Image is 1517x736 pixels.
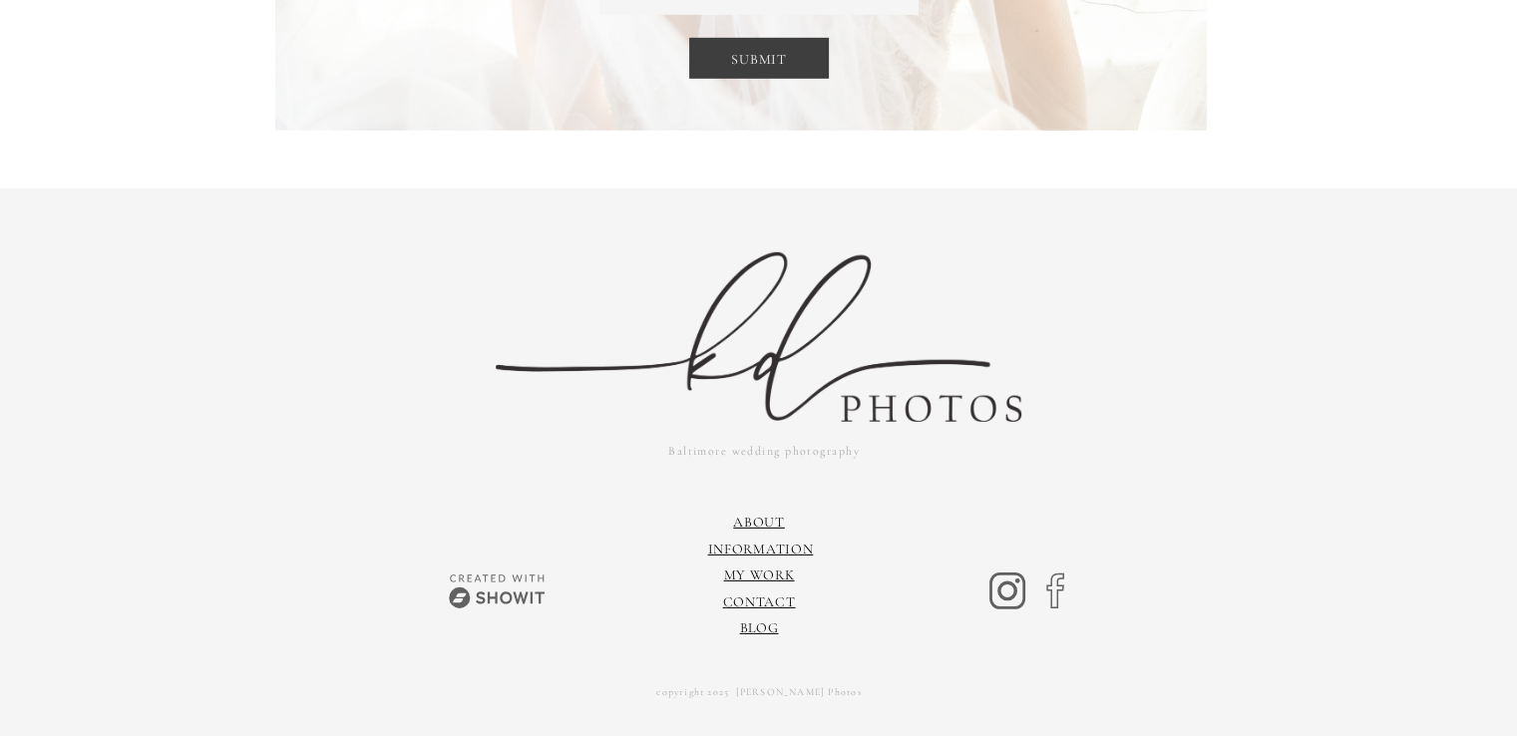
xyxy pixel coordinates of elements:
a: My Work [724,566,795,583]
a: Contact [723,593,796,610]
a: copyright 2025 [PERSON_NAME] Photos [352,681,1167,705]
a: Blog [740,619,779,636]
a: SUBMIT [708,47,811,71]
a: information [708,541,814,557]
a: About [733,514,785,531]
a: Baltimore wedding photography [553,438,976,463]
